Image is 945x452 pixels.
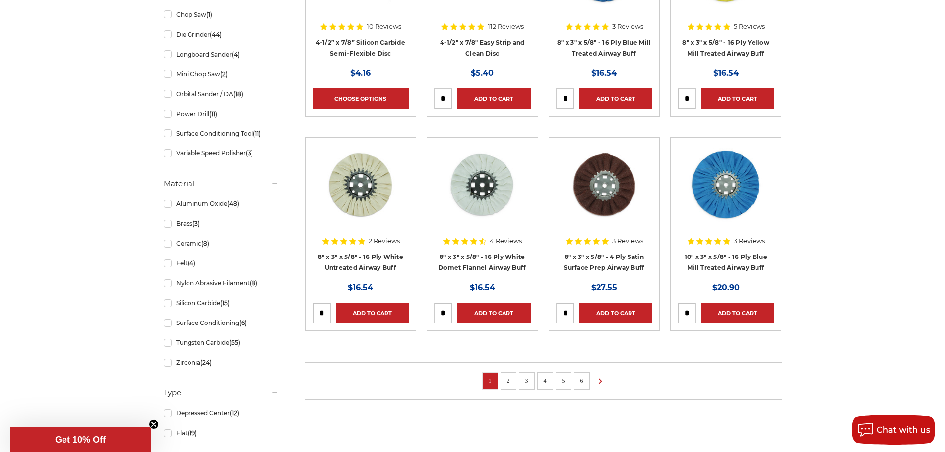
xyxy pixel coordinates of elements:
[239,319,247,326] span: (6)
[164,255,279,272] a: Felt
[227,200,239,207] span: (48)
[579,88,652,109] a: Add to Cart
[321,145,400,224] img: 8 inch untreated airway buffing wheel
[164,178,279,190] h5: Material
[713,68,739,78] span: $16.54
[164,334,279,351] a: Tungsten Carbide
[164,354,279,371] a: Zirconia
[442,145,522,224] img: 8 inch white domet flannel airway buffing wheel
[246,149,253,157] span: (3)
[188,429,197,437] span: (19)
[348,283,373,292] span: $16.54
[164,274,279,292] a: Nylon Abrasive Filament
[685,253,767,272] a: 10" x 3" x 5/8" - 16 Ply Blue Mill Treated Airway Buff
[164,215,279,232] a: Brass
[701,303,774,323] a: Add to Cart
[164,235,279,252] a: Ceramic
[734,23,765,30] span: 5 Reviews
[230,409,239,417] span: (12)
[565,145,644,224] img: 8 inch satin surface prep airway buff
[577,375,587,386] a: 6
[350,68,371,78] span: $4.16
[579,303,652,323] a: Add to Cart
[557,39,651,58] a: 8" x 3" x 5/8" - 16 Ply Blue Mill Treated Airway Buff
[164,65,279,83] a: Mini Chop Saw
[369,238,400,244] span: 2 Reviews
[164,314,279,331] a: Surface Conditioning
[439,253,526,272] a: 8" x 3" x 5/8" - 16 Ply White Domet Flannel Airway Buff
[164,195,279,212] a: Aluminum Oxide
[712,283,740,292] span: $20.90
[10,427,151,452] div: Get 10% OffClose teaser
[313,145,409,241] a: 8 inch untreated airway buffing wheel
[164,144,279,162] a: Variable Speed Polisher
[488,23,524,30] span: 112 Reviews
[55,435,106,445] span: Get 10% Off
[540,375,550,386] a: 4
[220,299,230,307] span: (15)
[434,145,530,241] a: 8 inch white domet flannel airway buffing wheel
[164,424,279,442] a: Flat
[612,23,643,30] span: 3 Reviews
[470,283,495,292] span: $16.54
[164,6,279,23] a: Chop Saw
[188,259,195,267] span: (4)
[490,238,522,244] span: 4 Reviews
[164,26,279,43] a: Die Grinder
[316,39,405,58] a: 4-1/2” x 7/8” Silicon Carbide Semi-Flexible Disc
[233,90,243,98] span: (18)
[149,419,159,429] button: Close teaser
[229,339,240,346] span: (55)
[164,46,279,63] a: Longboard Sander
[192,220,200,227] span: (3)
[612,238,643,244] span: 3 Reviews
[591,283,617,292] span: $27.55
[210,31,222,38] span: (44)
[250,279,257,287] span: (8)
[556,145,652,241] a: 8 inch satin surface prep airway buff
[232,51,240,58] span: (4)
[734,238,765,244] span: 3 Reviews
[471,68,494,78] span: $5.40
[318,253,403,272] a: 8" x 3" x 5/8" - 16 Ply White Untreated Airway Buff
[504,375,513,386] a: 2
[164,404,279,422] a: Depressed Center
[164,294,279,312] a: Silicon Carbide
[440,39,524,58] a: 4-1/2" x 7/8" Easy Strip and Clean Disc
[522,375,532,386] a: 3
[164,125,279,142] a: Surface Conditioning Tool
[220,70,228,78] span: (2)
[682,39,769,58] a: 8" x 3" x 5/8" - 16 Ply Yellow Mill Treated Airway Buff
[164,85,279,103] a: Orbital Sander / DA
[591,68,617,78] span: $16.54
[678,145,774,241] a: 10 inch blue treated airway buffing wheel
[209,110,217,118] span: (11)
[367,23,401,30] span: 10 Reviews
[336,303,409,323] a: Add to Cart
[457,303,530,323] a: Add to Cart
[313,88,409,109] a: Choose Options
[457,88,530,109] a: Add to Cart
[686,145,765,224] img: 10 inch blue treated airway buffing wheel
[485,375,495,386] a: 1
[253,130,261,137] span: (11)
[852,415,935,445] button: Chat with us
[877,425,930,435] span: Chat with us
[164,387,279,399] h5: Type
[201,240,209,247] span: (8)
[206,11,212,18] span: (1)
[164,105,279,123] a: Power Drill
[559,375,568,386] a: 5
[200,359,212,366] span: (24)
[564,253,644,272] a: 8" x 3" x 5/8" - 4 Ply Satin Surface Prep Airway Buff
[701,88,774,109] a: Add to Cart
